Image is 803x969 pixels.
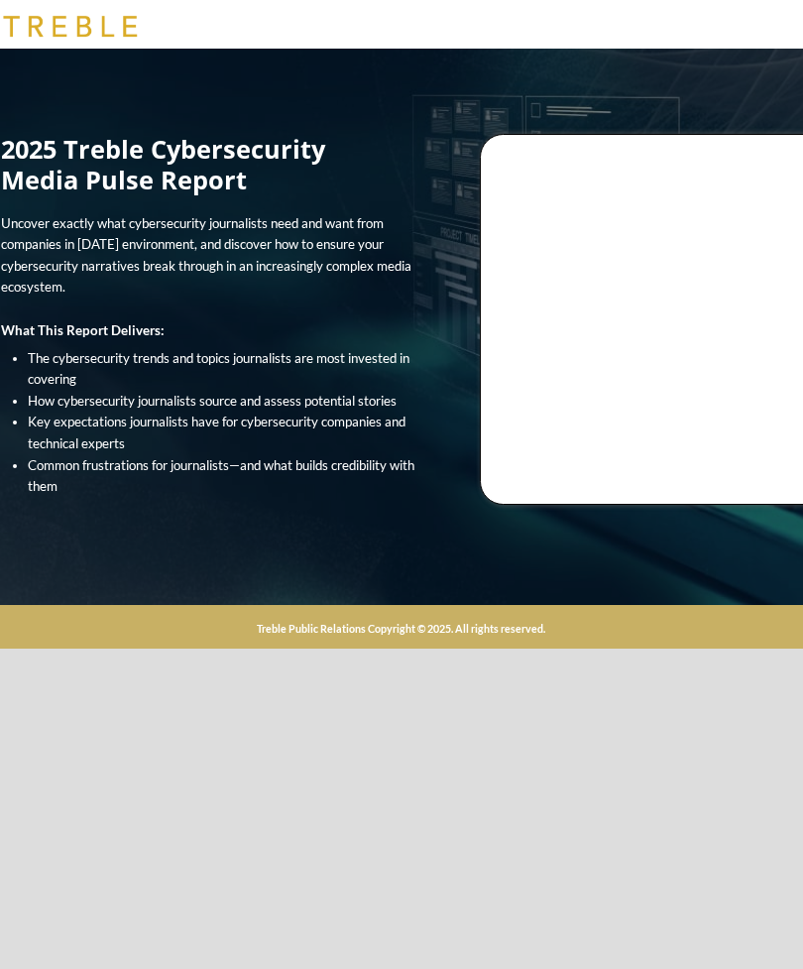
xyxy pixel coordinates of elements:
[28,393,397,409] span: How cybersecurity journalists source and assess potential stories
[28,414,405,451] span: Key expectations journalists have for cybersecurity companies and technical experts
[257,622,545,635] strong: Treble Public Relations Copyright © 2025. All rights reserved.
[28,350,409,388] span: The cybersecurity trends and topics journalists are most invested in covering
[28,457,414,495] span: Common frustrations for journalists—and what builds credibility with them
[1,215,411,296] span: Uncover exactly what cybersecurity journalists need and want from companies in [DATE] environment...
[1,132,325,196] span: 2025 Treble Cybersecurity Media Pulse Report
[1,322,165,338] strong: What This Report Delivers:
